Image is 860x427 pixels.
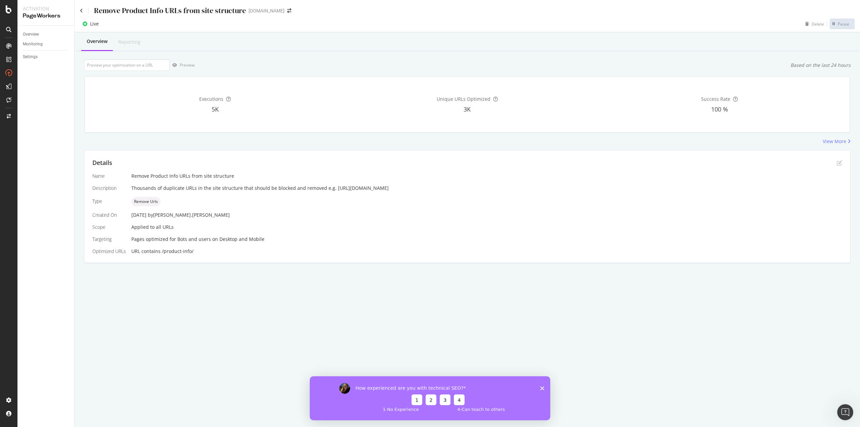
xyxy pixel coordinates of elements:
[249,7,285,14] div: [DOMAIN_NAME]
[23,5,69,12] div: Activation
[170,60,195,71] button: Preview
[134,200,158,204] span: Remove Urls
[180,62,195,68] div: Preview
[23,31,39,38] div: Overview
[94,5,246,16] div: Remove Product Info URLs from site structure
[131,197,161,206] div: neutral label
[23,31,70,38] a: Overview
[84,59,170,71] input: Preview your optimization on a URL
[838,21,849,27] div: Pause
[803,18,824,29] button: Delete
[131,236,842,243] div: Pages optimized for on
[219,236,264,243] div: Desktop and Mobile
[131,212,842,218] div: [DATE]
[118,39,140,45] div: Reporting
[199,96,223,102] span: Executions
[87,38,107,45] div: Overview
[131,185,842,191] div: Thousands of duplicate URLs in the site structure that should be blocked and removed e.g. [URL][D...
[437,96,490,102] span: Unique URLs Optimized
[177,236,211,243] div: Bots and users
[3,16,98,27] h5: Bazaarvoice Analytics content is not detected on this page.
[823,138,846,145] div: View More
[92,248,126,255] div: Optimized URLs
[92,198,126,205] div: Type
[823,138,851,145] a: View More
[23,12,69,20] div: PageWorkers
[837,404,853,420] iframe: Intercom live chat
[92,173,842,255] div: Applied to all URLs
[711,105,728,113] span: 100 %
[23,53,70,60] a: Settings
[92,212,126,218] div: Created On
[92,224,126,230] div: Scope
[3,38,41,43] abbr: Enabling validation will send analytics events to the Bazaarvoice validation service. If an event...
[701,96,730,102] span: Success Rate
[92,159,112,167] div: Details
[464,105,471,113] span: 3K
[212,105,219,113] span: 5K
[23,41,70,48] a: Monitoring
[812,21,824,27] div: Delete
[92,236,126,243] div: Targeting
[23,53,38,60] div: Settings
[287,8,291,13] div: arrow-right-arrow-left
[90,20,99,27] div: Live
[837,160,842,166] div: pen-to-square
[3,3,98,9] p: Analytics Inspector 1.7.0
[80,8,83,13] a: Click to go back
[148,212,230,218] div: by [PERSON_NAME].[PERSON_NAME]
[92,185,126,191] div: Description
[830,18,855,29] button: Pause
[131,173,842,179] div: Remove Product Info URLs from site structure
[131,248,193,254] span: URL contains /product-info/
[790,62,851,69] div: Based on the last 24 hours
[92,173,126,179] div: Name
[23,41,43,48] div: Monitoring
[3,38,41,43] a: Enable Validation
[310,376,550,420] iframe: Survey by Laura from Botify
